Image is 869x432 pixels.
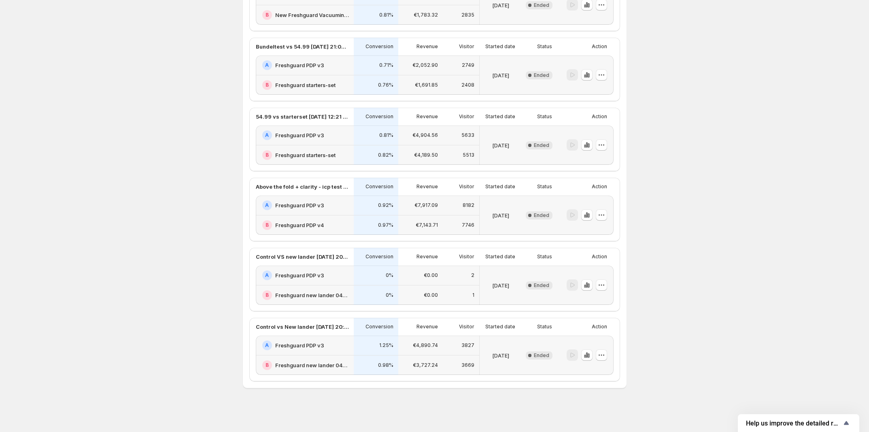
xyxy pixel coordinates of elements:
[275,11,349,19] h2: New Freshguard Vacuuming set PDP v3 49.99
[275,61,324,69] h2: Freshguard PDP v3
[485,323,515,330] p: Started date
[485,43,515,50] p: Started date
[746,418,851,428] button: Show survey - Help us improve the detailed report for A/B campaigns
[459,43,474,50] p: Visitor
[459,113,474,120] p: Visitor
[266,362,269,368] h2: B
[424,272,438,279] p: €0.00
[537,183,552,190] p: Status
[266,82,269,88] h2: B
[416,183,438,190] p: Revenue
[492,71,509,79] p: [DATE]
[379,12,393,18] p: 0.81%
[537,43,552,50] p: Status
[537,113,552,120] p: Status
[266,292,269,298] h2: B
[365,113,393,120] p: Conversion
[378,82,393,88] p: 0.76%
[365,253,393,260] p: Conversion
[412,132,438,138] p: €4,904.56
[365,183,393,190] p: Conversion
[275,151,336,159] h2: Freshguard starters-set
[592,43,607,50] p: Action
[459,183,474,190] p: Visitor
[266,12,269,18] h2: B
[416,323,438,330] p: Revenue
[413,342,438,349] p: €4,890.74
[461,132,474,138] p: 5633
[379,342,393,349] p: 1.25%
[459,323,474,330] p: Visitor
[265,272,269,279] h2: A
[365,43,393,50] p: Conversion
[412,62,438,68] p: €2,052.90
[492,281,509,289] p: [DATE]
[266,222,269,228] h2: B
[416,43,438,50] p: Revenue
[379,132,393,138] p: 0.81%
[492,351,509,360] p: [DATE]
[256,323,349,331] p: Control vs New lander [DATE] 20:40
[386,272,393,279] p: 0%
[386,292,393,298] p: 0%
[415,82,438,88] p: €1,691.85
[265,202,269,209] h2: A
[416,222,438,228] p: €7,143.71
[534,142,549,149] span: Ended
[275,361,349,369] h2: Freshguard new lander 04/09
[462,222,474,228] p: 7746
[463,152,474,158] p: 5513
[461,12,474,18] p: 2835
[378,202,393,209] p: 0.92%
[275,81,336,89] h2: Freshguard starters-set
[265,62,269,68] h2: A
[414,202,438,209] p: €7,917.09
[592,253,607,260] p: Action
[275,271,324,279] h2: Freshguard PDP v3
[256,183,349,191] p: Above the fold + clarity - icp test [DATE] 13:00
[459,253,474,260] p: Visitor
[424,292,438,298] p: €0.00
[266,152,269,158] h2: B
[461,342,474,349] p: 3827
[592,323,607,330] p: Action
[378,362,393,368] p: 0.98%
[746,419,841,427] span: Help us improve the detailed report for A/B campaigns
[592,113,607,120] p: Action
[534,72,549,79] span: Ended
[256,113,349,121] p: 54.99 vs starterset [DATE] 12:21 all visitors
[592,183,607,190] p: Action
[416,113,438,120] p: Revenue
[378,222,393,228] p: 0.97%
[471,272,474,279] p: 2
[275,341,324,349] h2: Freshguard PDP v3
[461,82,474,88] p: 2408
[485,183,515,190] p: Started date
[492,141,509,149] p: [DATE]
[275,221,324,229] h2: Freshguard PDP v4
[534,212,549,219] span: Ended
[379,62,393,68] p: 0.71%
[537,253,552,260] p: Status
[414,12,438,18] p: €1,783.32
[265,132,269,138] h2: A
[534,352,549,359] span: Ended
[275,131,324,139] h2: Freshguard PDP v3
[256,43,349,51] p: Bundeltest vs 54.99 [DATE] 21:00:18
[534,282,549,289] span: Ended
[365,323,393,330] p: Conversion
[413,362,438,368] p: €3,727.24
[492,211,509,219] p: [DATE]
[485,253,515,260] p: Started date
[461,362,474,368] p: 3669
[378,152,393,158] p: 0.82%
[414,152,438,158] p: €4,189.50
[462,62,474,68] p: 2749
[463,202,474,209] p: 8182
[256,253,349,261] p: Control VS new lander [DATE] 20:36
[534,2,549,9] span: Ended
[492,1,509,9] p: [DATE]
[275,201,324,209] h2: Freshguard PDP v3
[472,292,474,298] p: 1
[485,113,515,120] p: Started date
